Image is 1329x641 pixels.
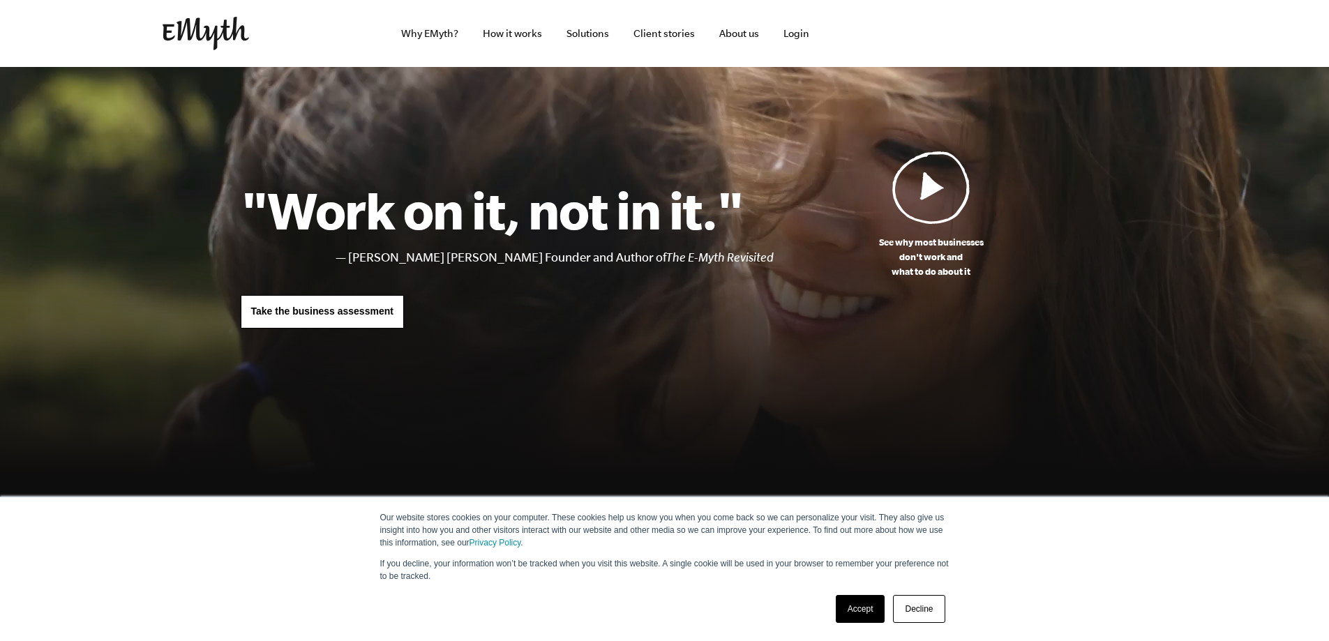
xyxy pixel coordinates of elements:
a: Privacy Policy [470,538,521,548]
img: Play Video [892,151,970,224]
a: Decline [893,595,945,623]
iframe: Embedded CTA [1021,18,1167,49]
p: Our website stores cookies on your computer. These cookies help us know you when you come back so... [380,511,949,549]
i: The E-Myth Revisited [666,250,774,264]
li: [PERSON_NAME] [PERSON_NAME] Founder and Author of [348,248,774,268]
a: See why most businessesdon't work andwhat to do about it [774,151,1089,279]
p: See why most businesses don't work and what to do about it [774,235,1089,279]
a: Take the business assessment [241,295,404,329]
a: Accept [836,595,885,623]
iframe: Embedded CTA [867,18,1014,49]
p: If you decline, your information won’t be tracked when you visit this website. A single cookie wi... [380,557,949,582]
img: EMyth [163,17,249,50]
span: Take the business assessment [251,306,393,317]
h1: "Work on it, not in it." [241,179,774,241]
